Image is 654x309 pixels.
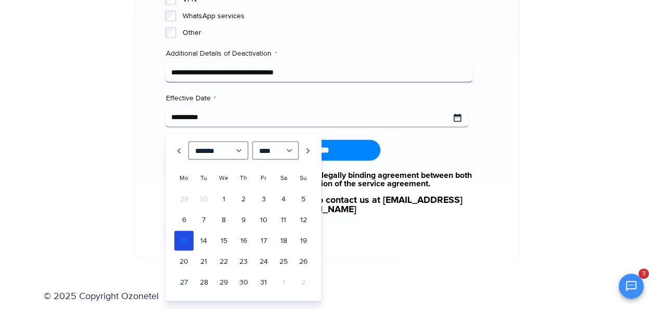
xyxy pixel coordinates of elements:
a: 30 [234,273,253,292]
a: 31 [254,273,273,292]
a: 7 [195,210,213,230]
span: Sunday [300,174,307,182]
a: Prev [174,141,184,160]
span: 2 [294,273,313,292]
a: 20 [174,252,193,272]
a: 10 [254,210,273,230]
span: Wednesday [219,174,228,182]
a: 18 [274,231,293,251]
a: 2 [234,189,253,209]
a: 16 [234,231,253,251]
span: 30 [195,189,213,209]
a: 12 [294,210,313,230]
a: Next [303,141,313,160]
a: 1 [214,189,233,209]
span: 29 [174,189,193,209]
a: 21 [195,252,213,272]
button: Open chat [619,274,644,299]
a: 25 [274,252,293,272]
a: 17 [254,231,273,251]
a: 27 [174,273,193,292]
a: 22 [214,252,233,272]
a: 23 [234,252,253,272]
a: 24 [254,252,273,272]
span: Tuesday [200,174,207,182]
span: Thursday [240,174,247,182]
span: Monday [179,174,188,182]
a: 19 [294,231,313,251]
label: Other [182,28,472,38]
a: 26 [294,252,313,272]
select: Select month [188,141,248,160]
a: 8 [214,210,233,230]
label: Effective Date [165,93,472,104]
span: 3 [638,268,649,279]
a: 9 [234,210,253,230]
span: Saturday [280,174,287,182]
a: © 2025 Copyright Ozonetel [44,290,159,304]
a: 4 [274,189,293,209]
select: Select year [252,141,299,160]
label: Additional Details of Deactivation [165,48,472,59]
a: 28 [195,273,213,292]
a: 13 [174,231,193,251]
label: WhatsApp services [182,11,472,21]
span: 1 [274,273,293,292]
a: 11 [274,210,293,230]
span: Friday [261,174,266,182]
a: 3 [254,189,273,209]
a: 29 [214,273,233,292]
a: 6 [174,210,193,230]
a: 15 [214,231,233,251]
a: 14 [195,231,213,251]
a: 5 [294,189,313,209]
